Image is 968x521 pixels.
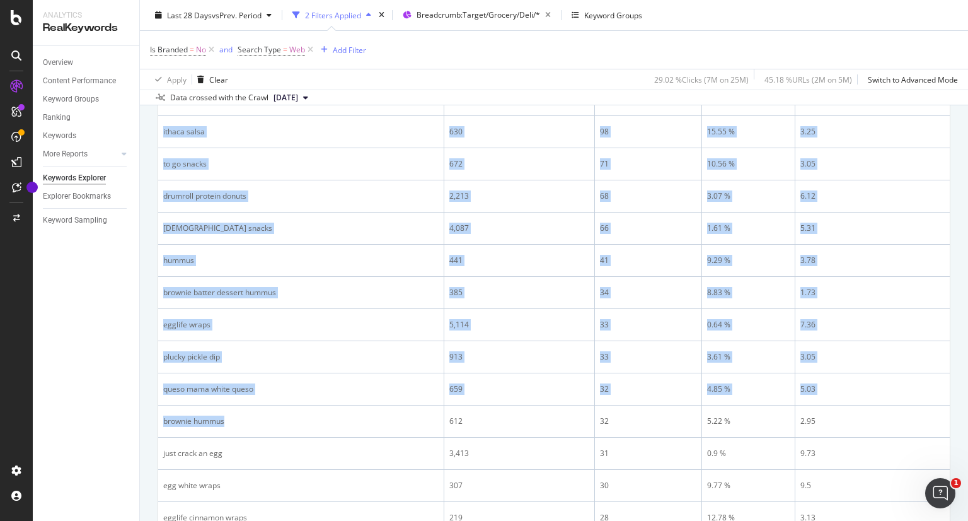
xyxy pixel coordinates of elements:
[163,190,439,202] div: drumroll protein donuts
[764,74,852,85] div: 45.18 % URLs ( 2M on 5M )
[238,44,281,55] span: Search Type
[376,9,387,21] div: times
[163,158,439,170] div: to go snacks
[43,111,71,124] div: Ranking
[800,158,945,170] div: 3.05
[654,74,749,85] div: 29.02 % Clicks ( 7M on 25M )
[600,383,696,395] div: 32
[800,287,945,298] div: 1.73
[600,351,696,363] div: 33
[398,5,556,25] button: Breadcrumb:Target/Grocery/Deli/*
[868,74,958,85] div: Switch to Advanced Mode
[163,223,439,234] div: [DEMOGRAPHIC_DATA] snacks
[287,5,376,25] button: 2 Filters Applied
[707,351,790,363] div: 3.61 %
[43,56,130,69] a: Overview
[925,478,955,508] iframe: Intercom live chat
[600,448,696,459] div: 31
[800,448,945,459] div: 9.73
[707,158,790,170] div: 10.56 %
[707,448,790,459] div: 0.9 %
[600,287,696,298] div: 34
[43,129,130,143] a: Keywords
[163,126,439,138] div: ithaca salsa
[863,69,958,90] button: Switch to Advanced Mode
[268,90,313,105] button: [DATE]
[707,319,790,331] div: 0.64 %
[26,182,38,193] div: Tooltip anchor
[449,448,590,459] div: 3,413
[43,74,130,88] a: Content Performance
[707,480,790,491] div: 9.77 %
[43,129,76,143] div: Keywords
[316,42,366,57] button: Add Filter
[600,255,696,266] div: 41
[43,93,99,106] div: Keyword Groups
[707,190,790,202] div: 3.07 %
[305,9,361,20] div: 2 Filters Applied
[167,74,187,85] div: Apply
[800,126,945,138] div: 3.25
[219,44,233,56] button: and
[449,190,590,202] div: 2,213
[449,287,590,298] div: 385
[449,158,590,170] div: 672
[800,255,945,266] div: 3.78
[289,41,305,59] span: Web
[43,190,130,203] a: Explorer Bookmarks
[600,480,696,491] div: 30
[449,480,590,491] div: 307
[449,383,590,395] div: 659
[449,416,590,427] div: 612
[449,126,590,138] div: 630
[333,44,366,55] div: Add Filter
[170,92,268,103] div: Data crossed with the Crawl
[600,223,696,234] div: 66
[274,92,298,103] span: 2025 Sep. 29th
[150,69,187,90] button: Apply
[800,480,945,491] div: 9.5
[800,383,945,395] div: 5.03
[163,448,439,459] div: just crack an egg
[449,255,590,266] div: 441
[150,5,277,25] button: Last 28 DaysvsPrev. Period
[584,9,642,20] div: Keyword Groups
[800,223,945,234] div: 5.31
[163,351,439,363] div: plucky pickle dip
[800,319,945,331] div: 7.36
[163,255,439,266] div: hummus
[190,44,194,55] span: =
[43,21,129,35] div: RealKeywords
[800,416,945,427] div: 2.95
[43,10,129,21] div: Analytics
[800,351,945,363] div: 3.05
[163,319,439,331] div: egglife wraps
[167,9,212,20] span: Last 28 Days
[163,287,439,298] div: brownie batter dessert hummus
[600,190,696,202] div: 68
[567,5,647,25] button: Keyword Groups
[163,383,439,395] div: queso mama white queso
[449,223,590,234] div: 4,087
[600,126,696,138] div: 98
[707,126,790,138] div: 15.55 %
[43,172,106,185] div: Keywords Explorer
[800,190,945,202] div: 6.12
[600,158,696,170] div: 71
[43,172,130,185] a: Keywords Explorer
[449,351,590,363] div: 913
[449,319,590,331] div: 5,114
[43,190,111,203] div: Explorer Bookmarks
[209,74,228,85] div: Clear
[707,223,790,234] div: 1.61 %
[43,214,130,227] a: Keyword Sampling
[192,69,228,90] button: Clear
[196,41,206,59] span: No
[707,383,790,395] div: 4.85 %
[283,44,287,55] span: =
[600,416,696,427] div: 32
[707,287,790,298] div: 8.83 %
[417,9,540,20] span: Breadcrumb: Target/Grocery/Deli/*
[150,44,188,55] span: Is Branded
[43,93,130,106] a: Keyword Groups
